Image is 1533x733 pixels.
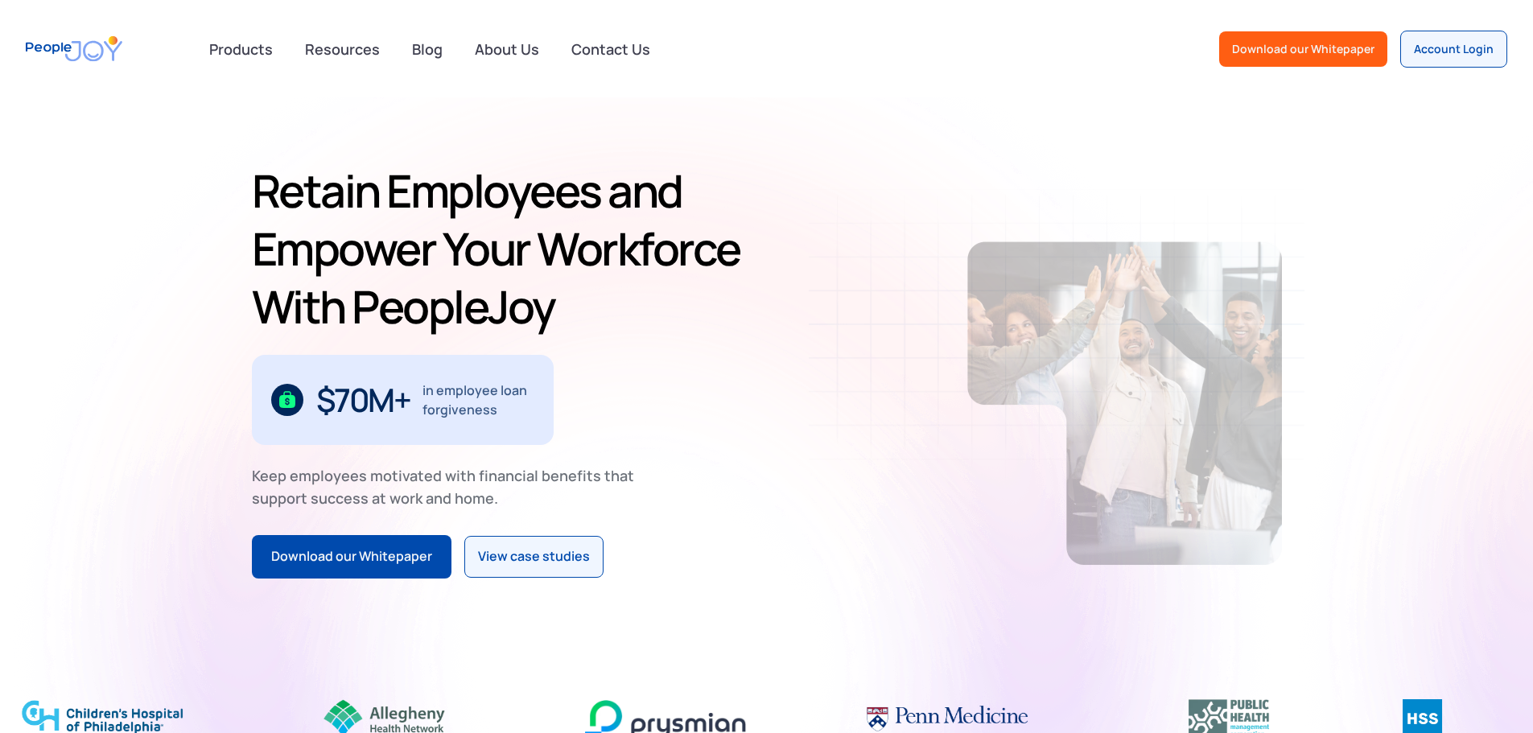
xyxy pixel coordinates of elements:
a: home [26,26,122,72]
a: Download our Whitepaper [1219,31,1387,67]
a: Contact Us [562,31,660,67]
div: Download our Whitepaper [271,546,432,567]
a: View case studies [464,536,604,578]
div: in employee loan forgiveness [422,381,534,419]
a: Resources [295,31,389,67]
div: 1 / 3 [252,355,554,445]
h1: Retain Employees and Empower Your Workforce With PeopleJoy [252,162,760,336]
a: Account Login [1400,31,1507,68]
a: About Us [465,31,549,67]
div: Keep employees motivated with financial benefits that support success at work and home. [252,464,648,509]
div: Products [200,33,282,65]
div: Download our Whitepaper [1232,41,1374,57]
div: View case studies [478,546,590,567]
a: Download our Whitepaper [252,535,451,579]
a: Blog [402,31,452,67]
div: $70M+ [316,387,410,413]
div: Account Login [1414,41,1494,57]
img: Retain-Employees-PeopleJoy [967,241,1282,565]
